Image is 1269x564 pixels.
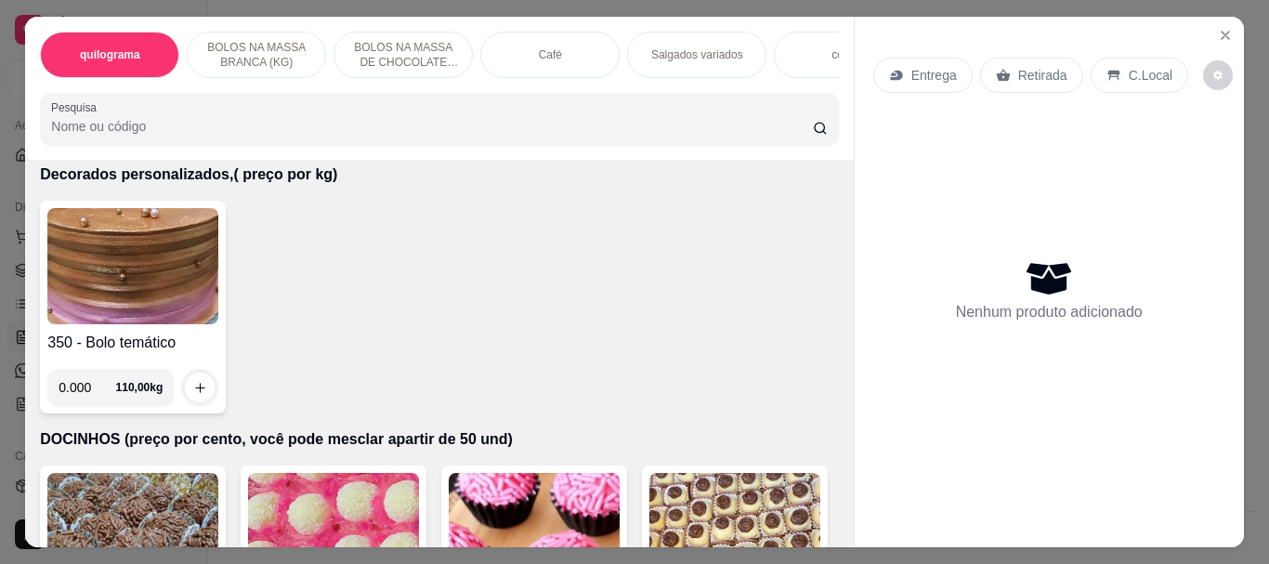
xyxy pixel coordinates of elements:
input: Pesquisa [51,117,813,136]
p: Nenhum produto adicionado [956,301,1143,323]
button: decrease-product-quantity [1203,60,1233,90]
p: BOLOS NA MASSA BRANCA (KG) [203,40,310,70]
h4: 350 - Bolo temático [47,332,218,354]
p: Decorados personalizados,( preço por kg) [40,164,838,186]
p: DOCINHOS (preço por cento, você pode mesclar apartir de 50 und) [40,428,838,451]
button: Close [1210,20,1240,50]
button: increase-product-quantity [185,373,215,402]
p: Entrega [911,66,957,85]
p: Salgados variados [651,47,743,62]
input: 0.00 [59,369,115,406]
p: BOLOS NA MASSA DE CHOCOLATE preço por (KG) [349,40,457,70]
img: product-image [47,208,218,324]
p: copo [831,47,856,62]
p: Retirada [1018,66,1067,85]
p: quilograma [80,47,140,62]
p: C.Local [1129,66,1172,85]
label: Pesquisa [51,99,103,115]
p: Café [539,47,562,62]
